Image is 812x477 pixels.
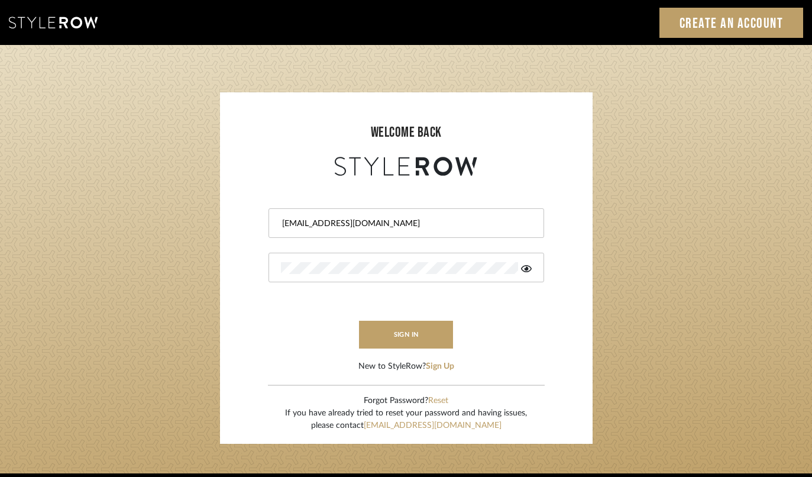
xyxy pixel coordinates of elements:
a: [EMAIL_ADDRESS][DOMAIN_NAME] [364,421,502,430]
button: sign in [359,321,454,349]
div: welcome back [232,122,581,143]
div: If you have already tried to reset your password and having issues, please contact [285,407,527,432]
button: Reset [428,395,448,407]
button: Sign Up [426,360,454,373]
input: Email Address [281,218,529,230]
div: New to StyleRow? [358,360,454,373]
div: Forgot Password? [285,395,527,407]
a: Create an Account [659,8,804,38]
